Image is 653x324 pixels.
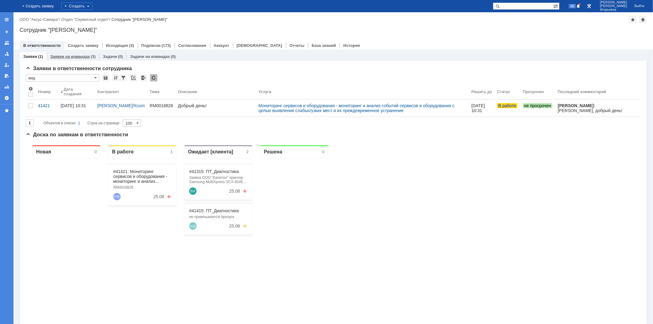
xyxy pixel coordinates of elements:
span: [PERSON_NAME] [600,1,627,4]
a: Xcom [134,103,145,108]
div: 1 [145,9,147,14]
a: #41315: ПТ_Диагностика [163,29,213,34]
a: Отчеты [2,82,12,92]
div: Скопировать ссылку на список [130,74,137,81]
div: 1 [78,119,80,127]
span: ; [63,176,64,181]
a: Настройки [2,93,12,103]
a: 41421 [36,100,58,117]
div: [DATE] 10:31 [61,103,86,108]
a: ООО "Аксус-Самара" [20,17,59,22]
div: Тема [150,89,159,94]
span: Заявки в ответственности сотрудника [26,66,132,71]
a: Аккаунт [214,43,229,48]
div: Новая [10,9,25,14]
div: Контрагент [97,89,119,94]
span: Объектов в списке: [43,121,76,125]
th: Номер [36,84,58,100]
div: Сохранить вид [102,74,109,81]
div: 25.08.2025 [204,83,214,88]
a: Мои согласования [2,71,12,81]
div: Дата создания [64,87,88,96]
div: Просрочен [523,89,544,94]
a: не просрочен [520,100,555,117]
th: Тема [147,84,175,100]
div: Ожидает [клиента] [162,9,208,14]
div: Сортировка... [112,74,119,81]
div: 3. Менее 40% [218,84,221,87]
span: Доска по заявкам в ответственности [26,132,128,138]
div: 25.08.2025 [204,48,214,53]
a: [DEMOGRAPHIC_DATA] [237,43,282,48]
span: [PERSON_NAME] [600,4,627,8]
div: RM0018828 [88,45,146,49]
div: #41415: ПТ_Диагностика [163,68,222,73]
a: Заявки в моей ответственности [2,49,12,59]
a: Перейти в интерфейс администратора [585,2,593,10]
span: Игорьевна [600,8,627,12]
div: Сделать домашней страницей [639,16,647,23]
a: В работе [495,100,520,117]
a: Заявки [23,54,37,59]
div: Последний комментарий [558,89,606,94]
span: [DATE] 10:31 [471,103,486,113]
a: [DATE] 10:31 [58,100,95,117]
div: (1) [38,54,43,59]
div: #41421: Мониторинг сервисов и оборудования - мониторинг и анализ событий сервисов и оборудования ... [88,29,146,43]
a: Задачи на командах [130,54,170,59]
a: Мои заявки [2,60,12,70]
a: Заявки на командах [50,54,90,59]
span: В работе [497,103,517,108]
a: [DOMAIN_NAME] [37,181,73,186]
a: Романов Михаил [88,53,95,60]
div: 0 [297,9,299,14]
div: Добавить в избранное [629,16,636,23]
a: Исходящие [106,43,128,48]
span: . [4,176,5,181]
a: Шерстобитов Дмитрий Сергеевич [163,82,171,89]
a: Отчеты [290,43,305,48]
div: 41421 [38,103,56,108]
div: #41315: ПТ_Диагностика [163,29,222,34]
div: (3) [91,54,96,59]
div: Описание [178,89,197,94]
span: romanov [5,176,22,181]
a: История [343,43,360,48]
div: Фильтрация... [120,74,127,81]
div: / [20,17,61,22]
a: [PERSON_NAME] [97,103,133,108]
a: База знаний [312,43,336,48]
a: В ответственности [23,43,61,48]
span: не просрочен [523,103,552,108]
span: 96 [569,4,576,8]
div: Статус [497,89,510,94]
div: (173) [162,43,171,48]
a: Задачи [103,54,117,59]
a: Волоскова Наталья Владимировна [163,47,171,55]
th: Дата создания [58,84,95,100]
th: Контрагент [95,84,147,100]
div: (3) [129,43,134,48]
div: Сотрудник "[PERSON_NAME]" [20,27,647,33]
a: Создать заявку [68,43,99,48]
div: 0 [69,9,71,14]
a: #41421: Мониторинг сервисов и оборудования - мониторинг и анализ событий сервисов и оборудования ... [88,29,144,68]
div: 25.08.2025 [128,54,138,59]
div: RM0018828 [150,103,173,108]
div: Услуга [258,89,271,94]
div: Решить до [471,89,492,94]
div: Решена [238,9,257,14]
div: (0) [171,54,176,59]
div: 1. Менее 15% [218,49,221,52]
a: Создать заявку [2,27,12,37]
a: Мониторинг сервисов и оборудования - мониторинг и анализ событий сервисов и оборудования с целью ... [258,103,456,113]
a: RM0018828 [147,100,175,117]
div: Номер [38,89,51,94]
div: 2 [221,9,223,14]
th: Статус [495,84,520,100]
div: Заявка ООО "Капитал" принтер Samsung MultiXpress SCX-6545N от 14.08.2025 [163,35,222,44]
div: / [61,17,111,22]
th: Услуга [256,84,469,100]
a: Подписки [141,43,161,48]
